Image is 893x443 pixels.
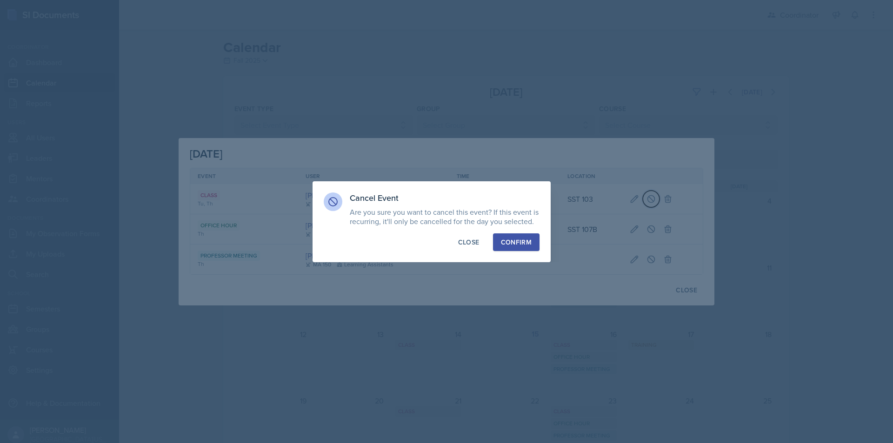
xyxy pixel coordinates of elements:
[458,238,480,247] div: Close
[501,238,532,247] div: Confirm
[350,192,540,204] h3: Cancel Event
[350,207,540,226] p: Are you sure you want to cancel this event? If this event is recurring, it'll only be cancelled f...
[493,233,540,251] button: Confirm
[450,233,487,251] button: Close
